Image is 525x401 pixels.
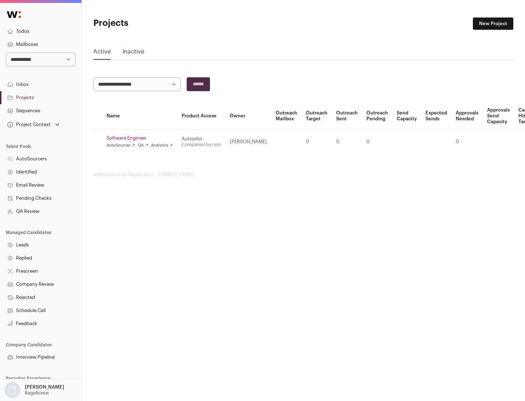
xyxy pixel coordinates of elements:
[177,103,225,129] th: Product Access
[6,120,61,130] button: Open dropdown
[93,17,233,29] h1: Projects
[25,384,64,390] p: [PERSON_NAME]
[362,103,392,129] th: Outreach Pending
[106,143,135,148] a: AutoSourcer ↗
[182,136,221,142] div: Autopilot
[182,143,221,147] a: Completed by csm
[332,103,362,129] th: Outreach Sent
[271,103,302,129] th: Outreach Mailbox
[451,129,483,155] td: 0
[421,103,451,129] th: Expected Sends
[151,143,172,148] a: Analytics ↗
[6,122,51,128] div: Project Context
[362,129,392,155] td: 0
[93,172,513,178] footer: wellfound:ai for Bagelicious - [PERSON_NAME]
[102,103,177,129] th: Name
[122,47,144,59] a: Inactive
[302,129,332,155] td: 0
[4,382,20,398] img: nopic.png
[473,17,513,30] a: New Project
[332,129,362,155] td: 0
[25,390,49,396] p: Bagelicious
[392,103,421,129] th: Send Capacity
[225,129,271,155] td: [PERSON_NAME]
[106,135,173,141] a: Software Engineer
[302,103,332,129] th: Outreach Target
[138,143,148,148] a: QA ↗
[93,47,111,59] a: Active
[3,7,25,22] img: Wellfound
[3,382,66,398] button: Open dropdown
[225,103,271,129] th: Owner
[451,103,483,129] th: Approvals Needed
[483,103,514,129] th: Approvals Send Capacity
